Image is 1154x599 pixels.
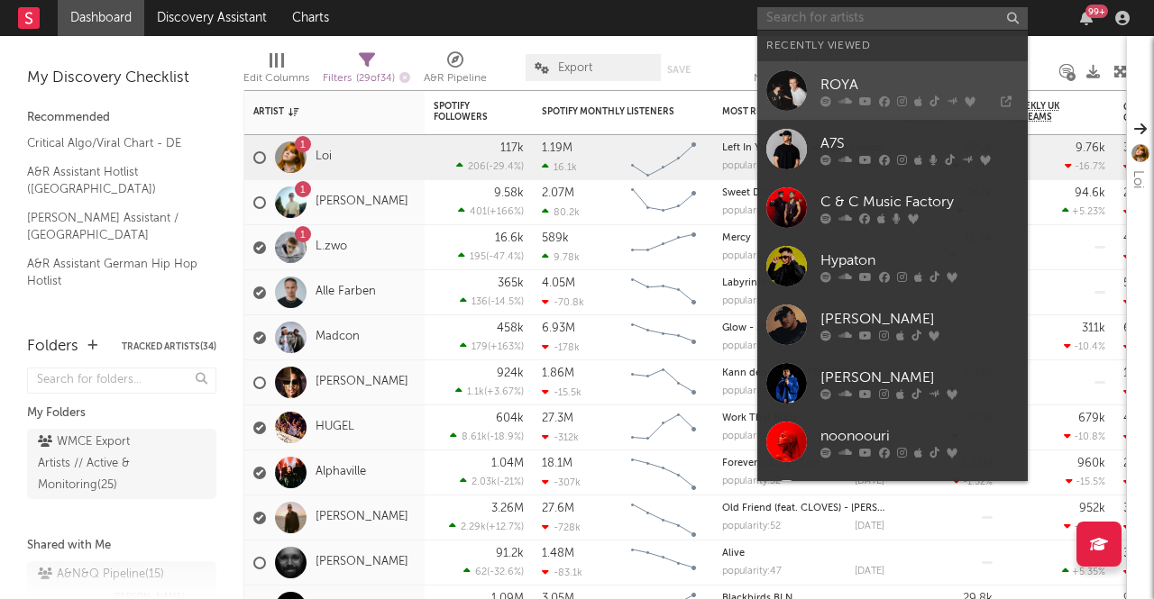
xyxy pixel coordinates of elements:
[953,476,993,487] div: -1.52 %
[542,522,581,533] div: -728k
[757,61,1028,120] a: ROYA
[489,162,521,172] span: -29.4 %
[623,180,704,225] svg: Chart title
[623,360,704,405] svg: Chart title
[820,367,1019,388] div: [PERSON_NAME]
[450,431,524,442] div: ( )
[722,458,884,468] div: Forever Young - Live
[456,160,524,172] div: ( )
[542,232,569,244] div: 589k
[722,522,781,531] div: popularity: 52
[722,504,961,513] a: Old Friend (feat. CLOVES) - [PERSON_NAME] Remix
[449,521,524,532] div: ( )
[497,368,524,379] div: 924k
[542,567,582,578] div: -83.1k
[253,106,389,117] div: Artist
[496,548,524,559] div: 91.2k
[1080,11,1093,25] button: 99+
[1062,205,1105,217] div: +5.23 %
[468,162,486,172] span: 206
[1075,187,1105,199] div: 94.6k
[461,522,486,532] span: 2.29k
[722,188,788,198] a: Sweet Dreams
[495,232,524,244] div: 16.6k
[722,161,776,171] div: popularity: 0
[623,315,704,360] svg: Chart title
[855,522,884,531] div: [DATE]
[542,142,572,154] div: 1.19M
[487,387,521,397] span: +3.67 %
[722,188,884,198] div: Sweet Dreams
[757,471,1028,530] a: [PERSON_NAME]
[722,233,884,243] div: Mercy
[490,342,521,352] span: +163 %
[460,340,524,352] div: ( )
[462,432,487,442] span: 8.61k
[542,187,574,199] div: 2.07M
[27,68,216,89] div: My Discovery Checklist
[356,74,395,84] span: ( 29 of 34 )
[542,368,574,379] div: 1.86M
[316,465,366,480] a: Alphaville
[490,567,521,577] span: -32.6 %
[722,567,782,576] div: popularity: 47
[542,386,582,398] div: -15.5k
[460,476,524,487] div: ( )
[757,7,1028,30] input: Search for artists
[623,405,704,450] svg: Chart title
[458,250,524,262] div: ( )
[722,549,745,558] a: Alive
[1064,431,1105,442] div: -10.8 %
[855,567,884,576] div: [DATE]
[472,477,497,487] span: 2.03k
[1076,142,1105,154] div: 9.76k
[722,323,816,333] a: Glow - Morry Remix
[316,195,408,210] a: [PERSON_NAME]
[27,254,198,291] a: A&R Assistant German Hip Hop Hotlist
[722,233,751,243] a: Mercy
[460,295,524,307] div: ( )
[722,278,884,288] div: Labyrinth
[323,68,410,90] div: Filters
[316,375,408,390] a: [PERSON_NAME]
[27,107,216,129] div: Recommended
[27,429,216,499] a: WMCE Export Artists // Active & Monitoring(25)
[1065,160,1105,172] div: -16.7 %
[667,65,691,75] button: Save
[542,341,580,353] div: -178k
[316,285,376,300] a: Alle Farben
[722,341,781,351] div: popularity: 19
[38,431,165,496] div: WMCE Export Artists // Active & Monitoring ( 25 )
[623,270,704,315] svg: Chart title
[722,368,904,378] a: Kann denn Liebe [PERSON_NAME] sein
[623,540,704,585] svg: Chart title
[623,135,704,180] svg: Chart title
[820,74,1019,95] div: ROYA
[1078,413,1105,424] div: 679k
[490,297,521,307] span: -14.5 %
[722,143,884,153] div: Left In Your Love - Reggae Version
[542,431,579,443] div: -312k
[243,45,309,97] div: Edit Columns
[757,120,1028,178] a: A7S
[722,206,776,216] div: popularity: 0
[542,296,584,308] div: -70.8k
[722,504,884,513] div: Old Friend (feat. CLOVES) - KOPPY Remix
[722,458,820,468] a: Forever Young - Live
[820,308,1019,330] div: [PERSON_NAME]
[500,142,524,154] div: 117k
[542,476,581,488] div: -307k
[542,413,573,424] div: 27.3M
[470,207,487,217] span: 401
[757,178,1028,237] a: C & C Music Factory
[472,342,488,352] span: 179
[122,342,216,351] button: Tracked Artists(34)
[542,161,577,173] div: 16.1k
[316,510,408,525] a: [PERSON_NAME]
[820,191,1019,213] div: C & C Music Factory
[1077,458,1105,469] div: 960k
[623,450,704,495] svg: Chart title
[467,387,484,397] span: 1.1k
[38,564,164,585] div: A&N&Q Pipeline ( 15 )
[470,252,486,262] span: 195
